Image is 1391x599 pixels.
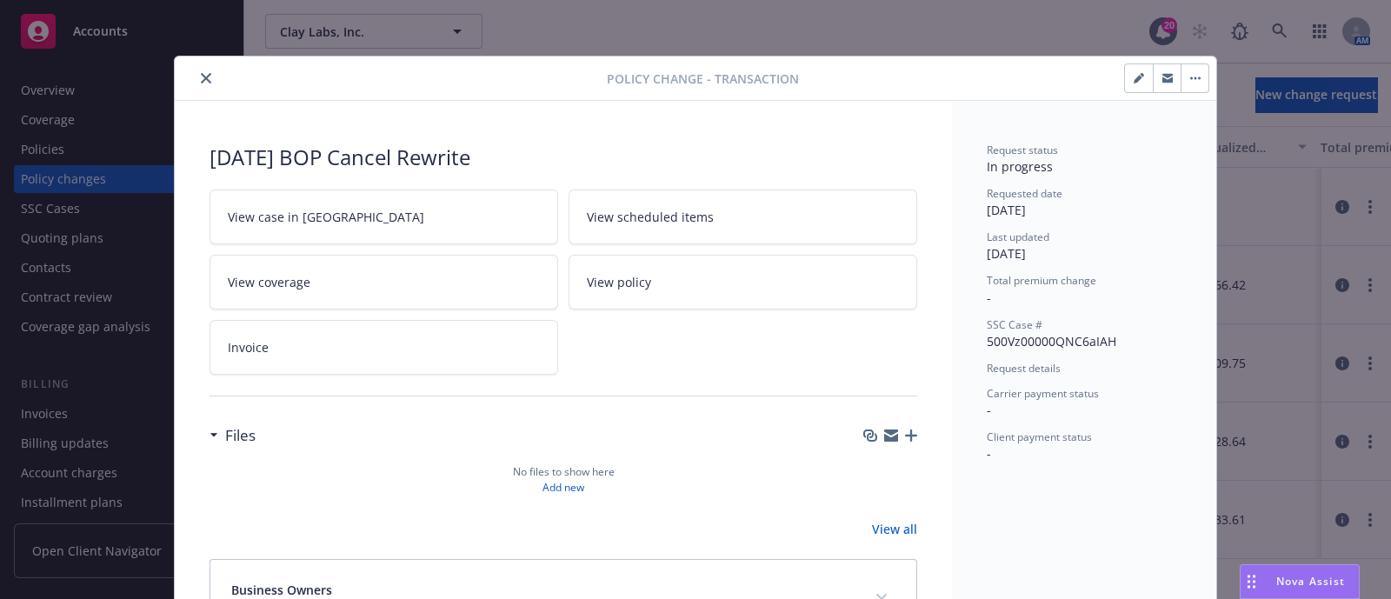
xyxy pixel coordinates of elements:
[987,143,1058,157] span: Request status
[569,190,917,244] a: View scheduled items
[513,464,615,480] span: No files to show here
[987,230,1049,244] span: Last updated
[542,480,584,496] a: Add new
[872,520,917,538] a: View all
[987,429,1092,444] span: Client payment status
[210,320,558,375] a: Invoice
[228,338,269,356] span: Invoice
[196,68,216,89] button: close
[210,190,558,244] a: View case in [GEOGRAPHIC_DATA]
[987,386,1099,401] span: Carrier payment status
[987,402,991,418] span: -
[987,445,991,462] span: -
[587,273,651,291] span: View policy
[225,424,256,447] h3: Files
[1276,574,1345,589] span: Nova Assist
[987,317,1042,332] span: SSC Case #
[987,333,1116,349] span: 500Vz00000QNC6aIAH
[987,186,1062,201] span: Requested date
[228,208,424,226] span: View case in [GEOGRAPHIC_DATA]
[231,581,332,599] span: Business Owners
[987,158,1053,175] span: In progress
[587,208,714,226] span: View scheduled items
[987,290,991,306] span: -
[987,245,1026,262] span: [DATE]
[987,202,1026,218] span: [DATE]
[987,273,1096,288] span: Total premium change
[228,273,310,291] span: View coverage
[210,143,917,172] div: [DATE] BOP Cancel Rewrite
[987,361,1061,376] span: Request details
[1241,565,1262,598] div: Drag to move
[607,70,799,88] span: Policy change - Transaction
[210,424,256,447] div: Files
[210,255,558,309] a: View coverage
[569,255,917,309] a: View policy
[1240,564,1360,599] button: Nova Assist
